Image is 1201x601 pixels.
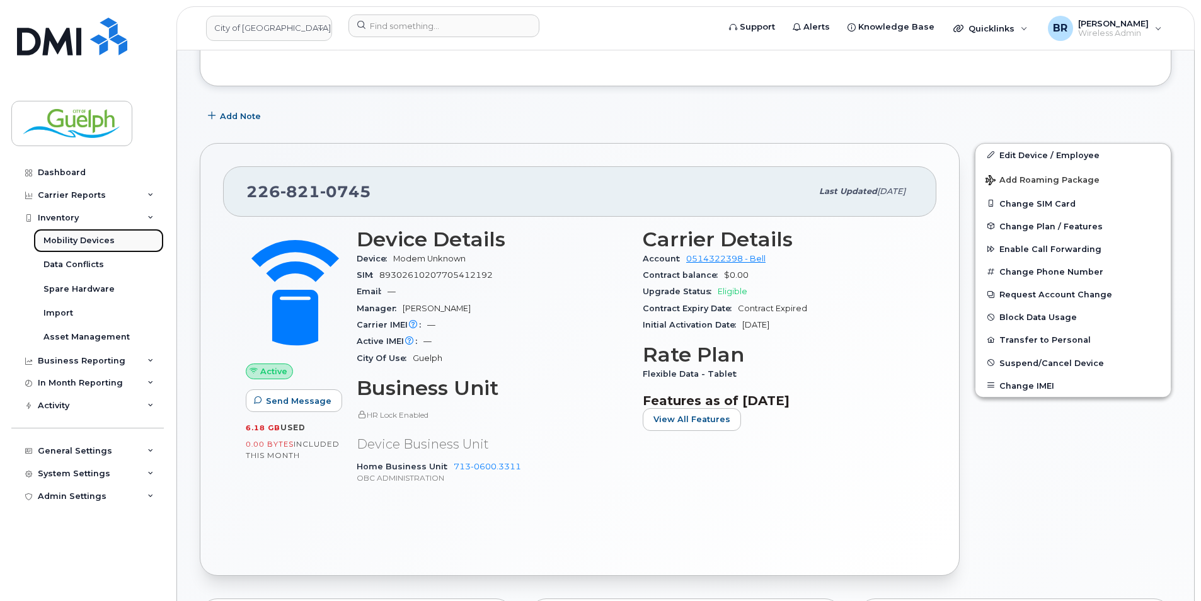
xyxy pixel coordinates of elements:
span: Wireless Admin [1078,28,1149,38]
span: Device [357,254,393,263]
span: Home Business Unit [357,462,454,471]
span: 821 [280,182,320,201]
span: used [280,423,306,432]
span: [DATE] [877,186,905,196]
span: Change Plan / Features [999,221,1103,231]
span: Upgrade Status [643,287,718,296]
span: [PERSON_NAME] [1078,18,1149,28]
a: City of Guelph [206,16,332,41]
span: 0745 [320,182,371,201]
a: 0514322398 - Bell [686,254,766,263]
span: Send Message [266,395,331,407]
p: HR Lock Enabled [357,409,628,420]
span: Initial Activation Date [643,320,742,329]
span: $0.00 [724,270,749,280]
span: Add Roaming Package [986,175,1100,187]
p: OBC ADMINISTRATION [357,472,628,483]
button: Change Phone Number [975,260,1171,283]
span: Guelph [413,353,442,363]
a: Knowledge Base [839,14,943,40]
button: Change SIM Card [975,192,1171,215]
div: Brendan Raftis [1039,16,1171,41]
span: [PERSON_NAME] [403,304,471,313]
button: Transfer to Personal [975,328,1171,351]
span: [DATE] [742,320,769,329]
button: Enable Call Forwarding [975,238,1171,260]
div: Quicklinks [945,16,1037,41]
span: Carrier IMEI [357,320,427,329]
span: Add Note [220,110,261,122]
button: Change Plan / Features [975,215,1171,238]
p: Device Business Unit [357,435,628,454]
button: Add Note [200,105,272,128]
button: Request Account Change [975,283,1171,306]
input: Find something... [348,14,539,37]
span: BR [1053,21,1067,36]
span: Manager [357,304,403,313]
span: Suspend/Cancel Device [999,358,1104,367]
span: Last updated [819,186,877,196]
span: SIM [357,270,379,280]
span: Support [740,21,775,33]
span: Active [260,365,287,377]
span: 0.00 Bytes [246,440,294,449]
a: Edit Device / Employee [975,144,1171,166]
span: Contract Expiry Date [643,304,738,313]
span: View All Features [653,413,730,425]
span: — [427,320,435,329]
span: 226 [246,182,371,201]
span: — [423,336,432,346]
span: Contract Expired [738,304,807,313]
span: included this month [246,439,340,460]
a: Alerts [784,14,839,40]
span: Active IMEI [357,336,423,346]
span: City Of Use [357,353,413,363]
a: Support [720,14,784,40]
h3: Carrier Details [643,228,914,251]
span: 89302610207705412192 [379,270,493,280]
span: Eligible [718,287,747,296]
button: Add Roaming Package [975,166,1171,192]
h3: Features as of [DATE] [643,393,914,408]
span: Alerts [803,21,830,33]
h3: Rate Plan [643,343,914,366]
span: Account [643,254,686,263]
button: View All Features [643,408,741,431]
h3: Business Unit [357,377,628,399]
button: Block Data Usage [975,306,1171,328]
span: 6.18 GB [246,423,280,432]
span: Knowledge Base [858,21,934,33]
span: Flexible Data - Tablet [643,369,743,379]
h3: Device Details [357,228,628,251]
button: Suspend/Cancel Device [975,352,1171,374]
span: Modem Unknown [393,254,466,263]
button: Send Message [246,389,342,412]
a: 713-0600.3311 [454,462,521,471]
span: Contract balance [643,270,724,280]
span: — [388,287,396,296]
button: Change IMEI [975,374,1171,397]
span: Email [357,287,388,296]
span: Enable Call Forwarding [999,244,1101,254]
span: Quicklinks [968,23,1014,33]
